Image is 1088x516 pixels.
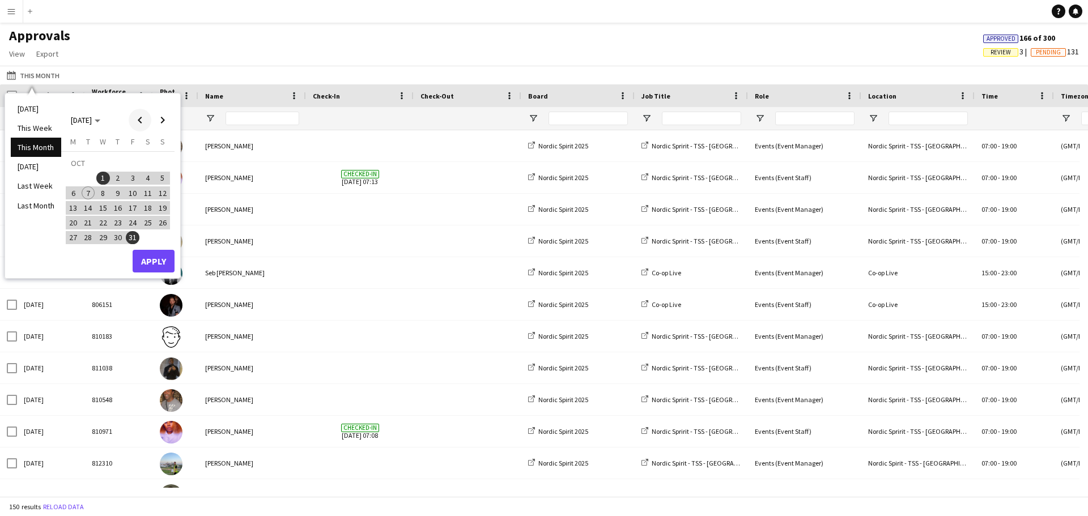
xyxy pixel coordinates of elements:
[85,321,153,352] div: 810183
[160,357,182,380] img: Christopher O Omotoso
[80,201,95,215] button: 14-10-2025
[652,205,771,214] span: Nordic Spririt - TSS - [GEOGRAPHIC_DATA]
[160,453,182,475] img: Callum Hartfield
[641,205,771,214] a: Nordic Spririt - TSS - [GEOGRAPHIC_DATA]
[96,201,110,215] span: 15
[981,300,997,309] span: 15:00
[96,231,110,245] span: 29
[66,230,80,245] button: 27-10-2025
[313,416,407,447] span: [DATE] 07:08
[133,250,175,272] button: Apply
[528,459,588,467] a: Nordic Spirit 2025
[17,416,85,447] div: [DATE]
[66,201,80,215] button: 13-10-2025
[126,216,139,229] span: 24
[748,479,861,510] div: Events (Event Staff)
[652,268,681,277] span: Co-op Live
[96,170,110,185] button: 01-10-2025
[140,186,155,201] button: 11-10-2025
[528,332,588,340] a: Nordic Spirit 2025
[981,142,997,150] span: 07:00
[156,201,169,215] span: 19
[96,215,110,230] button: 22-10-2025
[140,201,155,215] button: 18-10-2025
[205,92,223,100] span: Name
[981,364,997,372] span: 07:00
[998,205,1000,214] span: -
[141,201,155,215] span: 18
[528,142,588,150] a: Nordic Spirit 2025
[198,321,306,352] div: [PERSON_NAME]
[198,257,306,288] div: Seb [PERSON_NAME]
[998,332,1000,340] span: -
[17,447,85,479] div: [DATE]
[5,69,62,82] button: This Month
[85,384,153,415] div: 810548
[983,33,1055,43] span: 166 of 300
[981,268,997,277] span: 15:00
[748,162,861,193] div: Events (Event Staff)
[748,447,861,479] div: Events (Event Manager)
[998,173,1000,182] span: -
[981,237,997,245] span: 07:00
[755,113,765,123] button: Open Filter Menu
[1061,113,1071,123] button: Open Filter Menu
[66,215,80,230] button: 20-10-2025
[861,194,975,225] div: Nordic Spririt - TSS - [GEOGRAPHIC_DATA]
[652,237,771,245] span: Nordic Spririt - TSS - [GEOGRAPHIC_DATA]
[198,194,306,225] div: [PERSON_NAME]
[96,186,110,200] span: 8
[198,384,306,415] div: [PERSON_NAME]
[528,92,548,100] span: Board
[748,225,861,257] div: Events (Event Staff)
[528,205,588,214] a: Nordic Spirit 2025
[160,389,182,412] img: Paul Lachman
[528,268,588,277] a: Nordic Spirit 2025
[528,300,588,309] a: Nordic Spirit 2025
[66,156,170,170] td: OCT
[998,395,1000,404] span: -
[110,186,125,201] button: 09-10-2025
[341,424,379,432] span: Checked-in
[1001,237,1017,245] span: 19:00
[41,501,86,513] button: Reload data
[126,201,139,215] span: 17
[66,186,80,200] span: 6
[110,170,125,185] button: 02-10-2025
[5,46,29,61] a: View
[82,186,95,200] span: 7
[998,427,1000,436] span: -
[861,416,975,447] div: Nordic Spririt - TSS - [GEOGRAPHIC_DATA]
[125,170,140,185] button: 03-10-2025
[998,459,1000,467] span: -
[641,427,771,436] a: Nordic Spririt - TSS - [GEOGRAPHIC_DATA]
[151,109,174,131] button: Next month
[111,231,125,245] span: 30
[983,46,1031,57] span: 3
[80,186,95,201] button: 07-10-2025
[36,49,58,59] span: Export
[96,230,110,245] button: 29-10-2025
[85,447,153,479] div: 812310
[652,395,771,404] span: Nordic Spririt - TSS - [GEOGRAPHIC_DATA]
[155,186,170,201] button: 12-10-2025
[66,231,80,245] span: 27
[96,172,110,185] span: 1
[92,87,133,104] span: Workforce ID
[641,459,769,467] a: Nordic Spirit - TSS - [GEOGRAPHIC_DATA]
[868,113,878,123] button: Open Filter Menu
[652,300,681,309] span: Co-op Live
[85,479,153,510] div: 806345
[528,395,588,404] a: Nordic Spirit 2025
[110,215,125,230] button: 23-10-2025
[17,289,85,320] div: [DATE]
[129,109,151,131] button: Previous month
[1036,49,1061,56] span: Pending
[755,92,769,100] span: Role
[538,142,588,150] span: Nordic Spirit 2025
[131,137,135,147] span: F
[160,137,165,147] span: S
[868,92,896,100] span: Location
[998,364,1000,372] span: -
[775,112,855,125] input: Role Filter Input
